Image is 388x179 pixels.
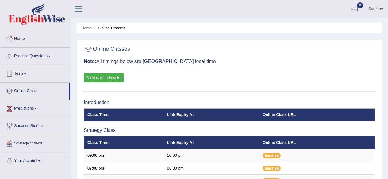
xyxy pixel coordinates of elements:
[84,128,375,133] h3: Strategy Class
[357,2,363,8] span: 0
[84,136,164,149] th: Class Time
[263,166,281,171] span: Inactive
[0,117,70,133] a: Success Stories
[259,136,375,149] th: Online Class URL
[164,162,259,175] td: 08:00 pm
[93,25,125,31] li: Online Classes
[84,73,124,82] a: View class schedule
[164,108,259,121] th: Link Expiry At
[84,162,164,175] td: 07:00 pm
[259,108,375,121] th: Online Class URL
[81,26,92,30] a: Home
[84,59,375,64] h3: All timings below are [GEOGRAPHIC_DATA] local time
[84,108,164,121] th: Class Time
[164,149,259,162] td: 10:00 pm
[164,136,259,149] th: Link Expiry At
[0,83,69,98] a: Online Class
[0,135,70,150] a: Strategy Videos
[0,152,70,168] a: Your Account
[0,48,70,63] a: Practice Questions
[84,149,164,162] td: 09:00 pm
[84,59,96,64] b: Note:
[84,45,130,54] h2: Online Classes
[0,65,70,80] a: Tests
[0,30,70,46] a: Home
[0,100,70,115] a: Predictions
[263,153,281,158] span: Inactive
[84,100,375,105] h3: Introduction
